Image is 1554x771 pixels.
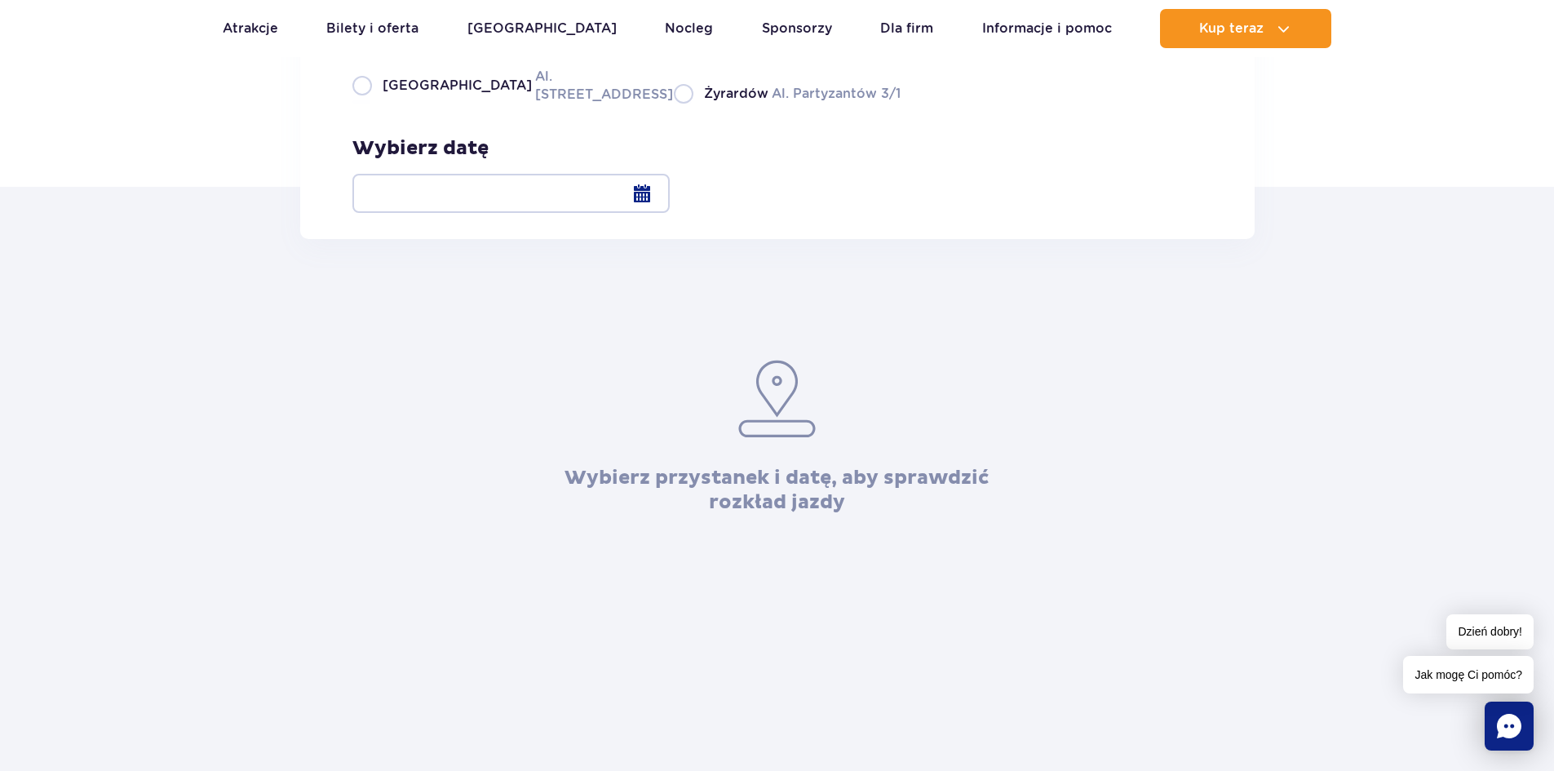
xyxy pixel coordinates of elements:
[526,466,1028,515] h3: Wybierz przystanek i datę, aby sprawdzić rozkład jazdy
[704,85,768,103] span: Żyrardów
[326,9,418,48] a: Bilety i oferta
[1160,9,1331,48] button: Kup teraz
[674,83,901,104] label: Al. Partyzantów 3/1
[880,9,933,48] a: Dla firm
[1199,21,1264,36] span: Kup teraz
[467,9,617,48] a: [GEOGRAPHIC_DATA]
[1485,702,1534,751] div: Chat
[736,358,818,440] img: pin.953eee3c.svg
[1403,656,1534,693] span: Jak mogę Ci pomóc?
[1446,614,1534,649] span: Dzień dobry!
[665,9,713,48] a: Nocleg
[982,9,1112,48] a: Informacje i pomoc
[383,77,532,95] span: [GEOGRAPHIC_DATA]
[762,9,832,48] a: Sponsorzy
[352,136,670,161] h3: Wybierz datę
[352,67,654,104] label: Al. [STREET_ADDRESS]
[223,9,278,48] a: Atrakcje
